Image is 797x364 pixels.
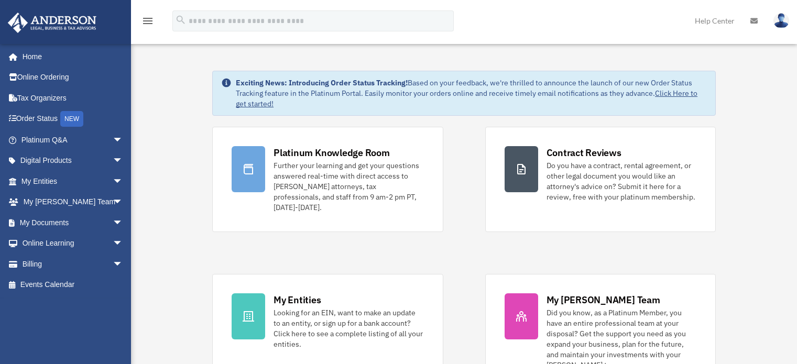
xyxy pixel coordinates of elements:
[236,78,707,109] div: Based on your feedback, we're thrilled to announce the launch of our new Order Status Tracking fe...
[7,253,139,274] a: Billingarrow_drop_down
[141,15,154,27] i: menu
[7,129,139,150] a: Platinum Q&Aarrow_drop_down
[274,146,390,159] div: Platinum Knowledge Room
[7,46,134,67] a: Home
[7,150,139,171] a: Digital Productsarrow_drop_down
[7,192,139,213] a: My [PERSON_NAME] Teamarrow_drop_down
[113,233,134,255] span: arrow_drop_down
[141,18,154,27] a: menu
[212,127,443,232] a: Platinum Knowledge Room Further your learning and get your questions answered real-time with dire...
[7,274,139,295] a: Events Calendar
[113,253,134,275] span: arrow_drop_down
[113,150,134,172] span: arrow_drop_down
[7,67,139,88] a: Online Ordering
[547,293,660,306] div: My [PERSON_NAME] Team
[113,171,134,192] span: arrow_drop_down
[175,14,187,26] i: search
[274,160,423,213] div: Further your learning and get your questions answered real-time with direct access to [PERSON_NAM...
[113,192,134,213] span: arrow_drop_down
[60,111,83,127] div: NEW
[547,160,696,202] div: Do you have a contract, rental agreement, or other legal document you would like an attorney's ad...
[7,212,139,233] a: My Documentsarrow_drop_down
[5,13,100,33] img: Anderson Advisors Platinum Portal
[7,171,139,192] a: My Entitiesarrow_drop_down
[274,293,321,306] div: My Entities
[236,78,408,87] strong: Exciting News: Introducing Order Status Tracking!
[485,127,716,232] a: Contract Reviews Do you have a contract, rental agreement, or other legal document you would like...
[547,146,621,159] div: Contract Reviews
[113,129,134,151] span: arrow_drop_down
[7,87,139,108] a: Tax Organizers
[274,307,423,349] div: Looking for an EIN, want to make an update to an entity, or sign up for a bank account? Click her...
[773,13,789,28] img: User Pic
[7,108,139,130] a: Order StatusNEW
[113,212,134,234] span: arrow_drop_down
[7,233,139,254] a: Online Learningarrow_drop_down
[236,89,697,108] a: Click Here to get started!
